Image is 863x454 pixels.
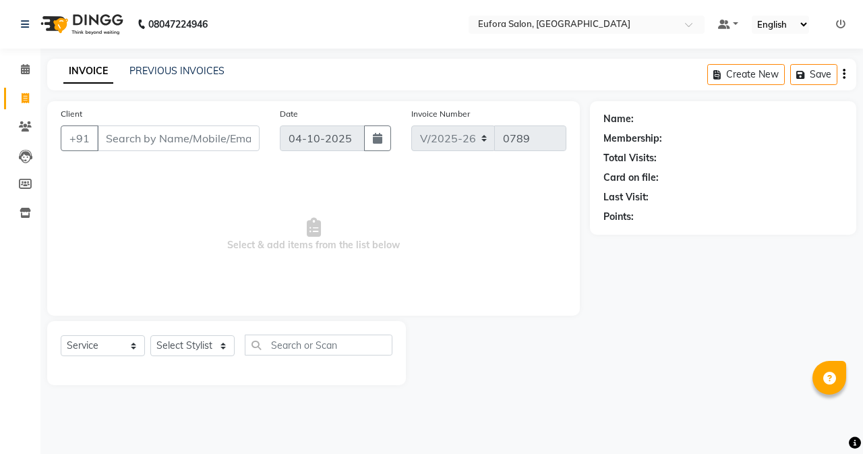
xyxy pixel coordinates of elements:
div: Total Visits: [603,151,657,165]
input: Search by Name/Mobile/Email/Code [97,125,260,151]
label: Client [61,108,82,120]
label: Date [280,108,298,120]
div: Card on file: [603,171,659,185]
div: Last Visit: [603,190,649,204]
button: Save [790,64,837,85]
button: +91 [61,125,98,151]
div: Name: [603,112,634,126]
label: Invoice Number [411,108,470,120]
span: Select & add items from the list below [61,167,566,302]
button: Create New [707,64,785,85]
a: PREVIOUS INVOICES [129,65,225,77]
b: 08047224946 [148,5,208,43]
div: Membership: [603,132,662,146]
div: Points: [603,210,634,224]
a: INVOICE [63,59,113,84]
input: Search or Scan [245,335,392,356]
img: logo [34,5,127,43]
